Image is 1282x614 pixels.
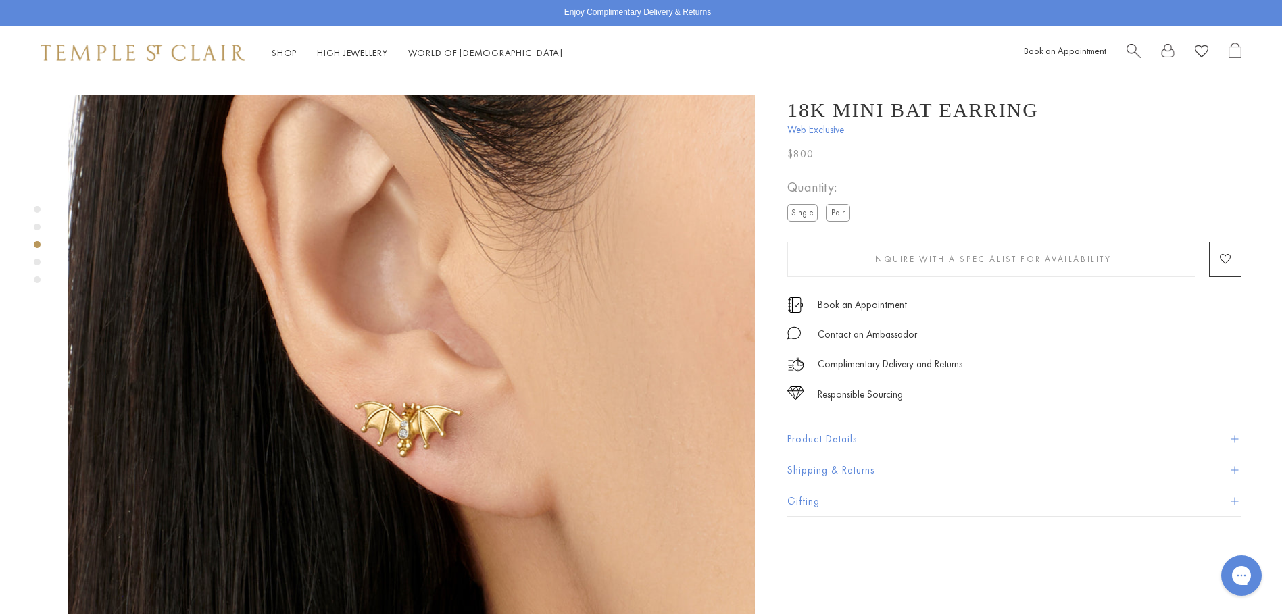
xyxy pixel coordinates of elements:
div: Responsible Sourcing [818,386,903,403]
img: icon_appointment.svg [787,297,804,313]
label: Pair [826,204,850,221]
nav: Main navigation [272,45,563,61]
a: Book an Appointment [1024,45,1106,57]
iframe: Gorgias live chat messenger [1214,551,1268,600]
div: Contact an Ambassador [818,326,917,343]
a: ShopShop [272,47,297,59]
button: Shipping & Returns [787,455,1241,486]
p: Enjoy Complimentary Delivery & Returns [564,6,711,20]
a: Book an Appointment [818,297,907,312]
span: Quantity: [787,176,856,199]
div: Product gallery navigation [34,203,41,294]
a: World of [DEMOGRAPHIC_DATA]World of [DEMOGRAPHIC_DATA] [408,47,563,59]
label: Single [787,204,818,221]
h1: 18K Mini Bat Earring [787,99,1039,122]
a: Open Shopping Bag [1229,43,1241,63]
a: View Wishlist [1195,43,1208,63]
img: Temple St. Clair [41,45,245,61]
span: $800 [787,145,814,163]
button: Gifting [787,486,1241,517]
a: High JewelleryHigh Jewellery [317,47,388,59]
span: Inquire With A Specialist for Availability [871,253,1111,265]
img: MessageIcon-01_2.svg [787,326,801,340]
button: Product Details [787,424,1241,455]
img: icon_delivery.svg [787,356,804,373]
span: Web Exclusive [787,122,1241,138]
a: Search [1127,43,1141,63]
p: Complimentary Delivery and Returns [818,356,962,373]
img: icon_sourcing.svg [787,386,804,400]
button: Inquire With A Specialist for Availability [787,242,1195,277]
